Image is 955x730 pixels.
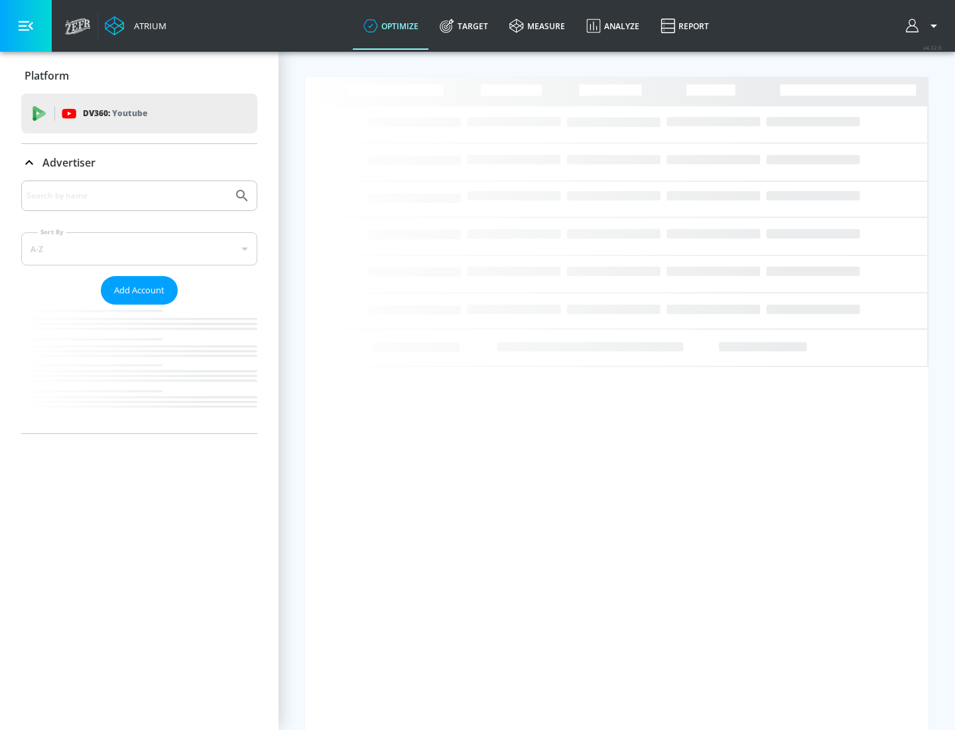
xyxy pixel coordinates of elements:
[129,20,166,32] div: Atrium
[353,2,429,50] a: optimize
[21,305,257,433] nav: list of Advertiser
[499,2,576,50] a: measure
[21,232,257,265] div: A-Z
[42,155,95,170] p: Advertiser
[21,94,257,133] div: DV360: Youtube
[923,44,942,51] span: v 4.32.0
[27,187,227,204] input: Search by name
[21,144,257,181] div: Advertiser
[114,283,164,298] span: Add Account
[105,16,166,36] a: Atrium
[650,2,720,50] a: Report
[21,181,257,433] div: Advertiser
[576,2,650,50] a: Analyze
[21,57,257,94] div: Platform
[38,228,66,236] label: Sort By
[83,106,147,121] p: DV360:
[429,2,499,50] a: Target
[101,276,178,305] button: Add Account
[112,106,147,120] p: Youtube
[25,68,69,83] p: Platform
